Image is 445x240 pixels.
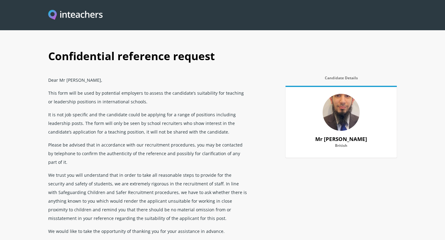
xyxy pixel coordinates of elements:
label: Candidate Details [286,76,397,84]
p: We trust you will understand that in order to take all reasonable steps to provide for the securi... [48,168,248,225]
p: Please be advised that in accordance with our recruitment procedures, you may be contacted by tel... [48,138,248,168]
label: British [293,143,389,151]
p: It is not job specific and the candidate could be applying for a range of positions including lea... [48,108,248,138]
img: 80787 [323,94,360,131]
img: Inteachers [48,10,103,21]
h1: Confidential reference request [48,43,397,73]
a: Visit this site's homepage [48,10,103,21]
p: We would like to take the opportunity of thanking you for your assistance in advance. [48,225,248,238]
p: This form will be used by potential employers to assess the candidate’s suitability for teaching ... [48,86,248,108]
strong: Mr [PERSON_NAME] [315,135,367,143]
p: Dear Mr [PERSON_NAME], [48,73,248,86]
